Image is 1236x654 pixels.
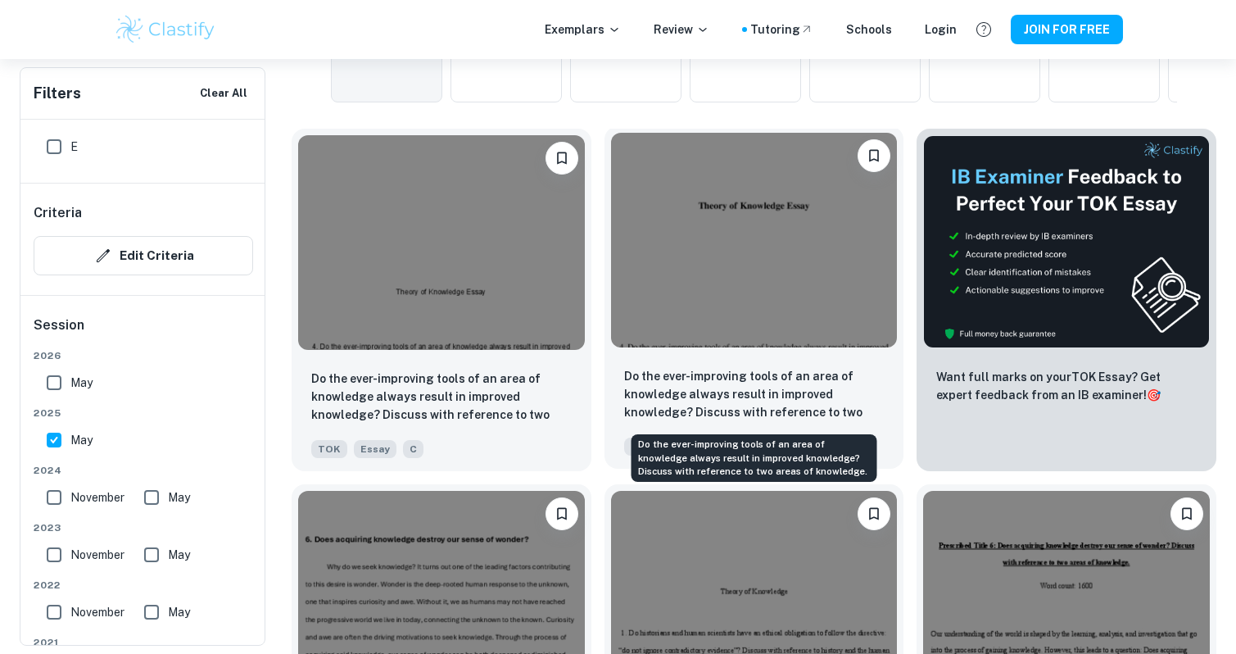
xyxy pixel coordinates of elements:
[624,367,885,423] p: Do the ever-improving tools of an area of knowledge always result in improved knowledge? Discuss ...
[70,431,93,449] span: May
[354,440,396,458] span: Essay
[970,16,998,43] button: Help and Feedback
[34,520,253,535] span: 2023
[70,603,125,621] span: November
[34,82,81,105] h6: Filters
[34,463,253,478] span: 2024
[114,13,218,46] img: Clastify logo
[936,368,1197,404] p: Want full marks on your TOK Essay ? Get expert feedback from an IB examiner!
[624,438,660,456] span: TOK
[34,406,253,420] span: 2025
[925,20,957,39] a: Login
[611,133,898,347] img: TOK Essay example thumbnail: Do the ever-improving tools of an area o
[546,142,578,175] button: Please log in to bookmark exemplars
[858,497,890,530] button: Please log in to bookmark exemplars
[70,374,93,392] span: May
[1011,15,1123,44] button: JOIN FOR FREE
[858,139,890,172] button: Please log in to bookmark exemplars
[196,81,251,106] button: Clear All
[34,203,82,223] h6: Criteria
[168,488,190,506] span: May
[917,129,1216,471] a: ThumbnailWant full marks on yourTOK Essay? Get expert feedback from an IB examiner!
[34,316,253,348] h6: Session
[34,635,253,650] span: 2021
[34,236,253,275] button: Edit Criteria
[654,20,709,39] p: Review
[750,20,813,39] a: Tutoring
[1170,497,1203,530] button: Please log in to bookmark exemplars
[923,135,1210,348] img: Thumbnail
[168,603,190,621] span: May
[292,129,591,471] a: Please log in to bookmark exemplarsDo the ever-improving tools of an area of knowledge always res...
[846,20,892,39] a: Schools
[34,578,253,593] span: 2022
[545,20,621,39] p: Exemplars
[168,546,190,564] span: May
[311,440,347,458] span: TOK
[604,129,904,471] a: Please log in to bookmark exemplarsDo the ever-improving tools of an area of knowledge always res...
[298,135,585,350] img: TOK Essay example thumbnail: Do the ever-improving tools of an area o
[70,546,125,564] span: November
[546,497,578,530] button: Please log in to bookmark exemplars
[632,434,877,482] div: Do the ever-improving tools of an area of knowledge always result in improved knowledge? Discuss ...
[34,348,253,363] span: 2026
[403,440,423,458] span: C
[311,370,572,425] p: Do the ever-improving tools of an area of knowledge always result in improved knowledge? Discuss ...
[70,488,125,506] span: November
[70,138,78,156] span: E
[1147,388,1161,402] span: 🎯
